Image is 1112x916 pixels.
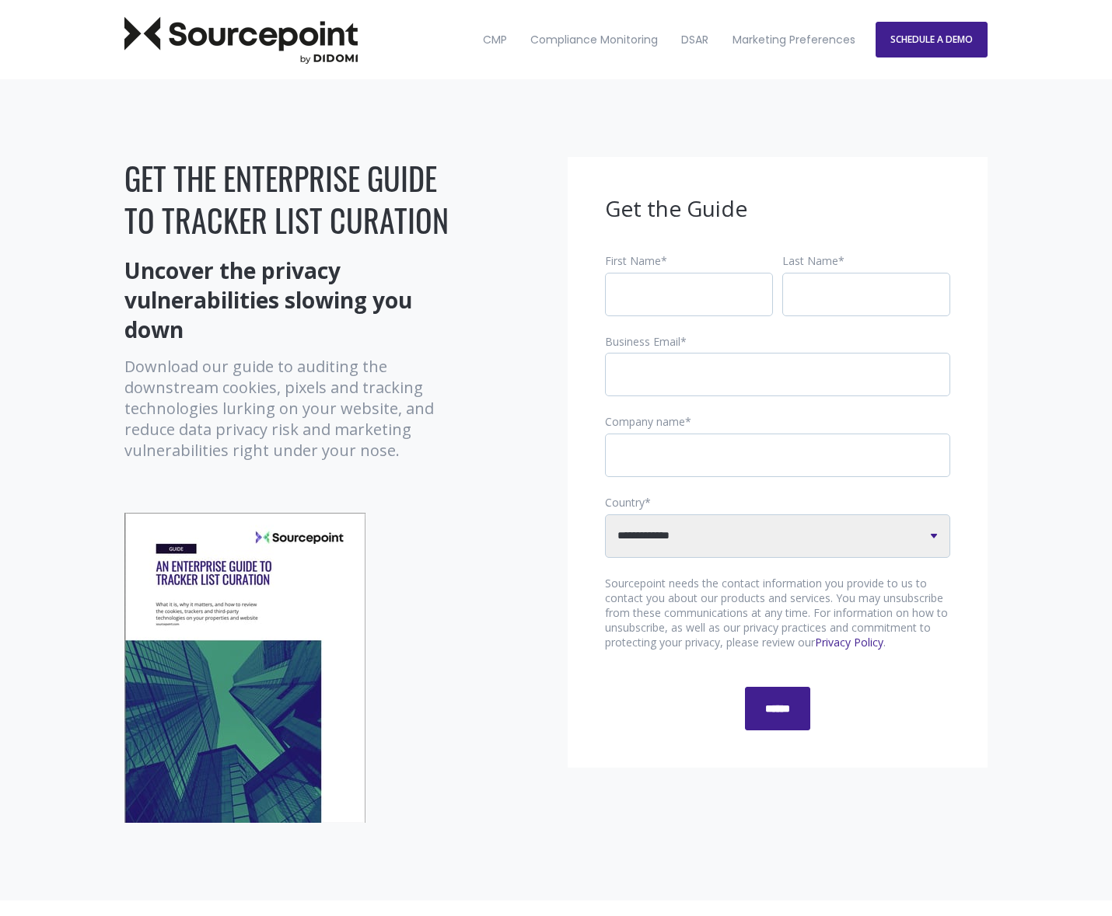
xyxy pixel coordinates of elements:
[605,334,680,349] span: Business Email
[124,356,434,461] span: Download our guide to auditing the downstream cookies, pixels and tracking technologies lurking o...
[124,157,470,241] h1: GET THE ENTERPRISE GUIDE TO TRACKER LIST CURATION
[124,256,412,344] strong: Uncover the privacy vulnerabilities slowing you down
[124,513,365,823] img: Enterprise-Guide-to-Cookie-Curation-image
[520,7,668,73] a: Compliance Monitoring
[124,16,358,64] img: Sourcepoint Logo Dark
[876,22,988,57] a: SCHEDULE A DEMO
[605,576,950,650] p: Sourcepoint needs the contact information you provide to us to contact you about our products and...
[605,253,661,268] span: First Name
[815,635,883,650] a: Privacy Policy
[722,7,865,73] a: Marketing Preferences
[671,7,719,73] a: DSAR
[472,7,516,73] a: CMP
[472,7,865,73] nav: Desktop navigation
[782,253,838,268] span: Last Name
[605,194,950,224] h3: Get the Guide
[605,495,645,510] span: Country
[605,414,685,429] span: Company name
